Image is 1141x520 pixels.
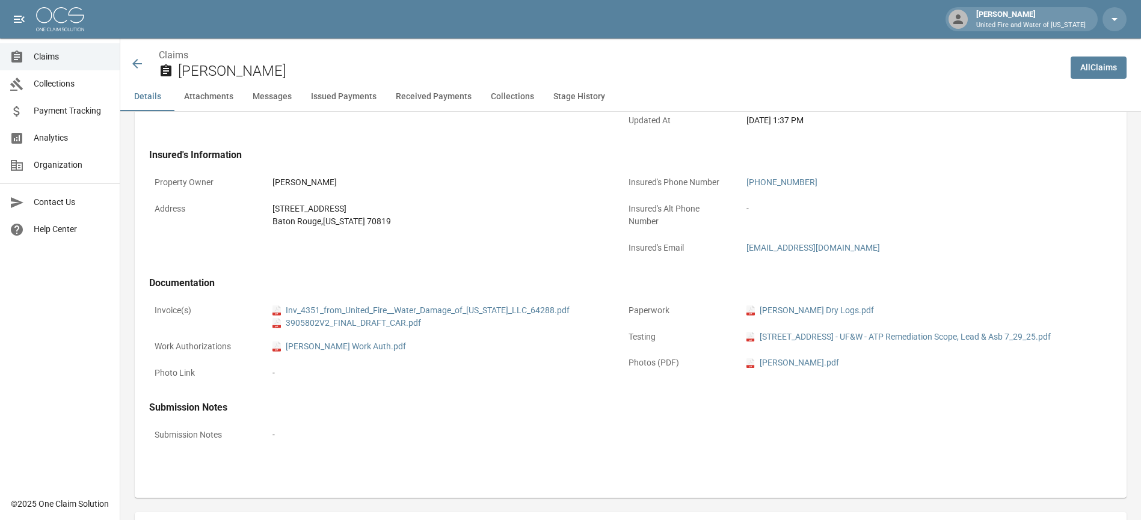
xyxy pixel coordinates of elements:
[7,7,31,31] button: open drawer
[623,171,731,194] p: Insured's Phone Number
[272,429,1077,441] div: -
[623,236,731,260] p: Insured's Email
[159,48,1061,63] nav: breadcrumb
[746,304,874,317] a: pdf[PERSON_NAME] Dry Logs.pdf
[272,317,421,329] a: pdf3905802V2_FINAL_DRAFT_CAR.pdf
[149,402,1083,414] h4: Submission Notes
[120,82,174,111] button: Details
[976,20,1086,31] p: United Fire and Water of [US_STATE]
[272,215,603,228] div: Baton Rouge , [US_STATE] 70819
[34,78,110,90] span: Collections
[159,49,188,61] a: Claims
[243,82,301,111] button: Messages
[34,50,110,63] span: Claims
[746,203,1077,215] div: -
[149,423,257,447] p: Submission Notes
[623,299,731,322] p: Paperwork
[971,8,1090,30] div: [PERSON_NAME]
[623,109,731,132] p: Updated At
[746,356,839,369] a: pdf[PERSON_NAME].pdf
[544,82,615,111] button: Stage History
[272,304,570,317] a: pdfInv_4351_from_United_Fire__Water_Damage_of_[US_STATE]_LLC_64288.pdf
[623,197,731,233] p: Insured's Alt Phone Number
[272,367,603,379] div: -
[178,63,1061,80] h2: [PERSON_NAME]
[34,223,110,236] span: Help Center
[623,325,731,349] p: Testing
[481,82,544,111] button: Collections
[34,196,110,209] span: Contact Us
[149,149,1083,161] h4: Insured's Information
[149,171,257,194] p: Property Owner
[301,82,386,111] button: Issued Payments
[120,82,1141,111] div: anchor tabs
[746,177,817,187] a: [PHONE_NUMBER]
[34,132,110,144] span: Analytics
[623,351,731,375] p: Photos (PDF)
[746,331,1051,343] a: pdf[STREET_ADDRESS] - UF&W - ATP Remediation Scope, Lead & Asb 7_29_25.pdf
[149,299,257,322] p: Invoice(s)
[34,159,110,171] span: Organization
[11,498,109,510] div: © 2025 One Claim Solution
[149,277,1083,289] h4: Documentation
[36,7,84,31] img: ocs-logo-white-transparent.png
[1071,57,1127,79] a: AllClaims
[386,82,481,111] button: Received Payments
[272,203,603,215] div: [STREET_ADDRESS]
[746,243,880,252] a: [EMAIL_ADDRESS][DOMAIN_NAME]
[149,335,257,358] p: Work Authorizations
[34,105,110,117] span: Payment Tracking
[174,82,243,111] button: Attachments
[272,340,406,353] a: pdf[PERSON_NAME] Work Auth.pdf
[272,176,603,189] div: [PERSON_NAME]
[149,361,257,385] p: Photo Link
[149,197,257,221] p: Address
[746,114,1077,127] div: [DATE] 1:37 PM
